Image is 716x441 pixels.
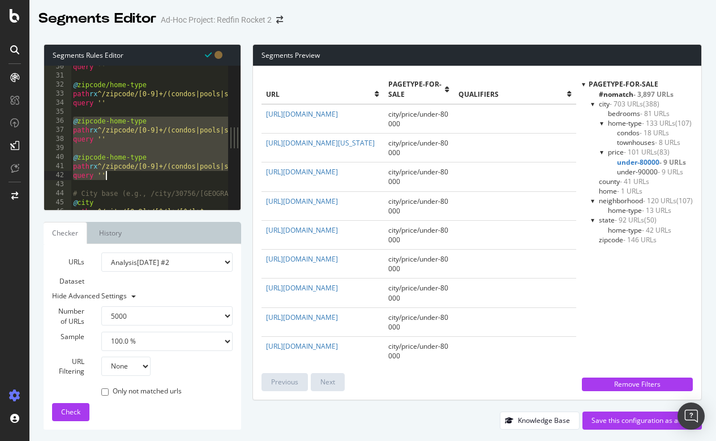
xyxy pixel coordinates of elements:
[678,403,705,430] div: Open Intercom Messenger
[657,147,670,157] span: Click to filter pagetype-for-sale on city/price
[101,388,109,396] input: Only not matched urls
[617,128,669,138] span: Click to filter pagetype-for-sale on city/home-type/condos
[44,71,71,80] div: 31
[44,45,241,66] div: Segments Rules Editor
[500,416,580,425] a: Knowledge Base
[261,373,308,391] button: Previous
[44,135,71,144] div: 38
[44,171,71,180] div: 42
[388,79,445,99] span: pagetype-for-sale
[44,332,93,341] label: Sample
[500,412,580,430] button: Knowledge Base
[44,198,71,207] div: 45
[388,138,448,157] span: city/price/under-80000
[266,283,338,293] a: [URL][DOMAIN_NAME]
[659,157,686,167] span: - 9 URLs
[642,225,671,235] span: - 42 URLs
[388,312,448,332] span: city/price/under-80000
[266,109,338,119] a: [URL][DOMAIN_NAME]
[101,386,182,397] label: Only not matched urls
[610,99,643,109] span: - 703 URLs
[266,167,338,177] a: [URL][DOMAIN_NAME]
[599,177,649,186] span: Click to filter pagetype-for-sale on county
[615,215,644,225] span: - 92 URLs
[388,283,448,302] span: city/price/under-80000
[617,138,680,147] span: Click to filter pagetype-for-sale on city/home-type/townhouses
[44,126,71,135] div: 37
[388,196,448,216] span: city/price/under-80000
[271,377,298,387] div: Previous
[44,252,93,291] label: URLs Dataset
[624,147,657,157] span: - 101 URLs
[266,89,375,99] span: url
[599,196,676,205] span: Click to filter pagetype-for-sale on neighborhood and its children
[642,205,671,215] span: - 13 URLs
[582,412,702,430] button: Save this configuration as active
[643,196,676,205] span: - 120 URLs
[44,291,224,301] div: Hide Advanced Settings
[599,235,657,245] span: Click to filter pagetype-for-sale on zipcode
[44,144,71,153] div: 39
[205,49,212,60] span: Syntax is valid
[44,89,71,99] div: 33
[38,9,156,28] div: Segments Editor
[253,45,701,66] div: Segments Preview
[617,186,642,196] span: - 1 URLs
[642,118,675,128] span: - 133 URLs
[640,109,670,118] span: - 81 URLs
[44,357,93,376] label: URL Filtering
[589,79,658,89] span: pagetype-for-sale
[266,254,338,264] a: [URL][DOMAIN_NAME]
[582,378,693,391] button: Remove Filters
[643,99,659,109] span: Click to filter pagetype-for-sale on city
[655,138,680,147] span: - 8 URLs
[320,377,335,387] div: Next
[44,189,71,198] div: 44
[90,222,131,244] a: History
[388,341,448,361] span: city/price/under-80000
[276,16,283,24] div: arrow-right-arrow-left
[44,162,71,171] div: 41
[599,215,644,225] span: Click to filter pagetype-for-sale on state and its children
[620,177,649,186] span: - 41 URLs
[676,196,693,205] span: Click to filter pagetype-for-sale on neighborhood
[161,14,272,25] div: Ad-Hoc Project: Redfin Rocket 2
[215,49,222,60] span: You have unsaved modifications
[589,379,686,389] div: Remove Filters
[44,207,71,216] div: 46
[266,225,338,235] a: [URL][DOMAIN_NAME]
[266,138,375,148] a: [URL][DOMAIN_NAME][US_STATE]
[640,128,669,138] span: - 18 URLs
[608,147,657,157] span: Click to filter pagetype-for-sale on city/price and its children
[599,89,674,99] span: Click to filter pagetype-for-sale on #nomatch
[44,117,71,126] div: 36
[658,167,683,177] span: - 9 URLs
[52,403,89,421] button: Check
[61,407,80,417] span: Check
[388,254,448,273] span: city/price/under-80000
[599,186,642,196] span: Click to filter pagetype-for-sale on home
[44,62,71,71] div: 30
[644,215,657,225] span: Click to filter pagetype-for-sale on state
[608,118,675,128] span: Click to filter pagetype-for-sale on city/home-type and its children
[458,89,567,99] span: qualifiers
[266,341,338,351] a: [URL][DOMAIN_NAME]
[266,312,338,322] a: [URL][DOMAIN_NAME]
[266,196,338,206] a: [URL][DOMAIN_NAME]
[44,99,71,108] div: 34
[388,225,448,245] span: city/price/under-80000
[623,235,657,245] span: - 146 URLs
[44,180,71,189] div: 43
[44,153,71,162] div: 40
[44,222,87,244] a: Checker
[633,89,674,99] span: - 3,897 URLs
[44,80,71,89] div: 32
[599,99,643,109] span: Click to filter pagetype-for-sale on city and its children
[608,205,671,215] span: Click to filter pagetype-for-sale on neighborhood/home-type
[591,416,693,425] div: Save this configuration as active
[44,306,93,326] label: Number of URLs
[617,167,683,177] span: Click to filter pagetype-for-sale on city/price/under-90000
[388,109,448,129] span: city/price/under-80000
[44,108,71,117] div: 35
[388,167,448,186] span: city/price/under-80000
